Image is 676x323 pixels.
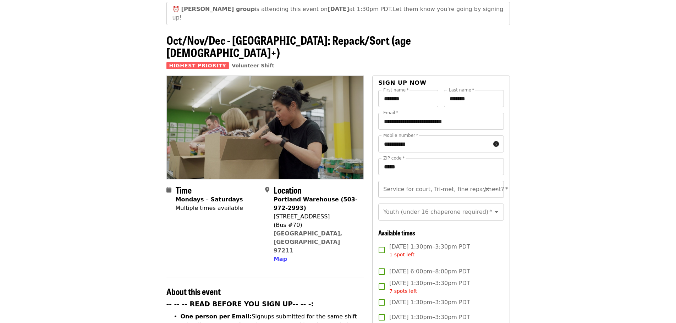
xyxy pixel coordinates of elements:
[491,184,501,194] button: Open
[383,133,418,138] label: Mobile number
[176,184,192,196] span: Time
[181,6,393,12] span: is attending this event on at 1:30pm PDT.
[491,207,501,217] button: Open
[166,62,229,69] span: Highest Priority
[389,288,417,294] span: 7 spots left
[176,196,243,203] strong: Mondays – Saturdays
[274,212,358,221] div: [STREET_ADDRESS]
[389,279,470,295] span: [DATE] 1:30pm–3:30pm PDT
[328,6,349,12] strong: [DATE]
[378,79,427,86] span: Sign up now
[274,230,342,254] a: [GEOGRAPHIC_DATA], [GEOGRAPHIC_DATA] 97211
[383,156,405,160] label: ZIP code
[274,255,287,263] button: Map
[274,184,302,196] span: Location
[232,63,274,68] a: Volunteer Shift
[378,158,504,175] input: ZIP code
[274,221,358,229] div: (Bus #70)
[274,256,287,262] span: Map
[166,32,411,61] span: Oct/Nov/Dec - [GEOGRAPHIC_DATA]: Repack/Sort (age [DEMOGRAPHIC_DATA]+)
[383,88,409,92] label: First name
[166,285,221,297] span: About this event
[166,186,171,193] i: calendar icon
[274,196,358,211] strong: Portland Warehouse (503-972-2993)
[389,298,470,307] span: [DATE] 1:30pm–3:30pm PDT
[389,243,470,258] span: [DATE] 1:30pm–3:30pm PDT
[167,76,364,179] img: Oct/Nov/Dec - Portland: Repack/Sort (age 8+) organized by Oregon Food Bank
[378,135,490,152] input: Mobile number
[493,141,499,147] i: circle-info icon
[378,228,415,237] span: Available times
[181,6,255,12] strong: [PERSON_NAME] group
[176,204,243,212] div: Multiple times available
[482,184,492,194] button: Clear
[444,90,504,107] input: Last name
[378,113,504,130] input: Email
[378,90,438,107] input: First name
[265,186,269,193] i: map-marker-alt icon
[383,111,398,115] label: Email
[181,313,252,320] strong: One person per Email:
[166,300,314,308] strong: -- -- -- READ BEFORE YOU SIGN UP-- -- -:
[389,313,470,322] span: [DATE] 1:30pm–3:30pm PDT
[389,252,414,257] span: 1 spot left
[449,88,474,92] label: Last name
[389,267,470,276] span: [DATE] 6:00pm–8:00pm PDT
[172,6,180,12] span: clock emoji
